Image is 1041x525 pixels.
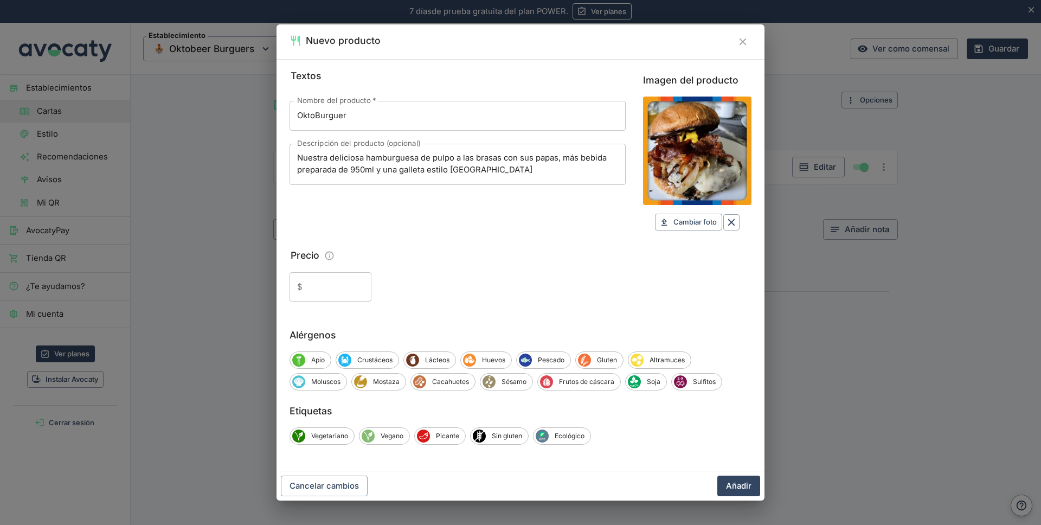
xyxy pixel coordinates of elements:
span: Pescado [532,355,570,365]
button: Borrar [723,214,740,231]
div: LácteosLácteos [403,351,456,369]
span: Ecológico [549,431,590,441]
span: Mostaza [367,377,406,387]
span: Ecológico [536,430,549,443]
legend: Precio [290,248,320,263]
span: Cacahuetes [426,377,475,387]
div: PescadoPescado [516,351,571,369]
label: Alérgenos [290,328,751,343]
label: Imagen del producto [643,73,751,88]
span: Soja [641,377,666,387]
legend: Textos [290,68,322,84]
span: Sésamo [483,375,496,388]
div: SésamoSésamo [480,373,533,390]
div: HuevosHuevos [460,351,512,369]
button: Información sobre edición de precios [322,248,337,264]
div: EcológicoEcológico [533,427,591,445]
div: VegetarianoVegetariano [290,427,355,445]
button: Cerrar [734,33,751,50]
span: Cacahuetes [413,375,426,388]
span: Sin gluten [486,431,528,441]
span: Gluten [591,355,623,365]
span: Lácteos [406,354,419,367]
label: Etiquetas [290,404,751,419]
span: Sulfitos [674,375,687,388]
span: Picante [430,431,465,441]
span: Apio [305,355,331,365]
span: Vegetariano [305,431,354,441]
span: Gluten [578,354,591,367]
div: MoluscosMoluscos [290,373,347,390]
button: Cancelar cambios [281,476,368,496]
input: Precio [307,272,371,302]
div: AltramucesAltramuces [628,351,691,369]
span: Sulfitos [687,377,722,387]
button: Cambiar foto [655,214,722,231]
span: Frutos de cáscara [540,375,553,388]
span: Moluscos [305,377,346,387]
div: PicantePicante [414,427,466,445]
div: ApioApio [290,351,331,369]
span: Lácteos [419,355,455,365]
span: Mostaza [354,375,367,388]
span: Sin gluten [473,430,486,443]
span: Picante [417,430,430,443]
span: Vegano [375,431,409,441]
span: Moluscos [292,375,305,388]
span: Huevos [463,354,476,367]
span: Crustáceos [351,355,399,365]
label: Descripción del producto (opcional) [297,138,421,149]
span: Soja [628,375,641,388]
span: Altramuces [631,354,644,367]
span: Vegano [362,430,375,443]
div: VeganoVegano [359,427,410,445]
div: CrustáceosCrustáceos [336,351,399,369]
span: Huevos [476,355,511,365]
span: Cambiar foto [673,216,717,228]
span: Pescado [519,354,532,367]
div: Frutos de cáscaraFrutos de cáscara [537,373,621,390]
span: Crustáceos [338,354,351,367]
div: SulfitosSulfitos [671,373,722,390]
textarea: Nuestra deliciosa hamburguesa de pulpo a las brasas con sus papas, más bebida preparada de 950ml ... [297,152,618,176]
span: Vegetariano [292,430,305,443]
div: CacahuetesCacahuetes [410,373,475,390]
span: Sésamo [496,377,532,387]
div: SojaSoja [625,373,667,390]
div: MostazaMostaza [351,373,406,390]
span: Altramuces [644,355,691,365]
span: Apio [292,354,305,367]
div: Sin glutenSin gluten [470,427,529,445]
span: Frutos de cáscara [553,377,620,387]
button: Añadir [717,476,760,496]
label: Nombre del producto [297,95,376,106]
div: GlutenGluten [575,351,624,369]
h2: Nuevo producto [306,33,381,48]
